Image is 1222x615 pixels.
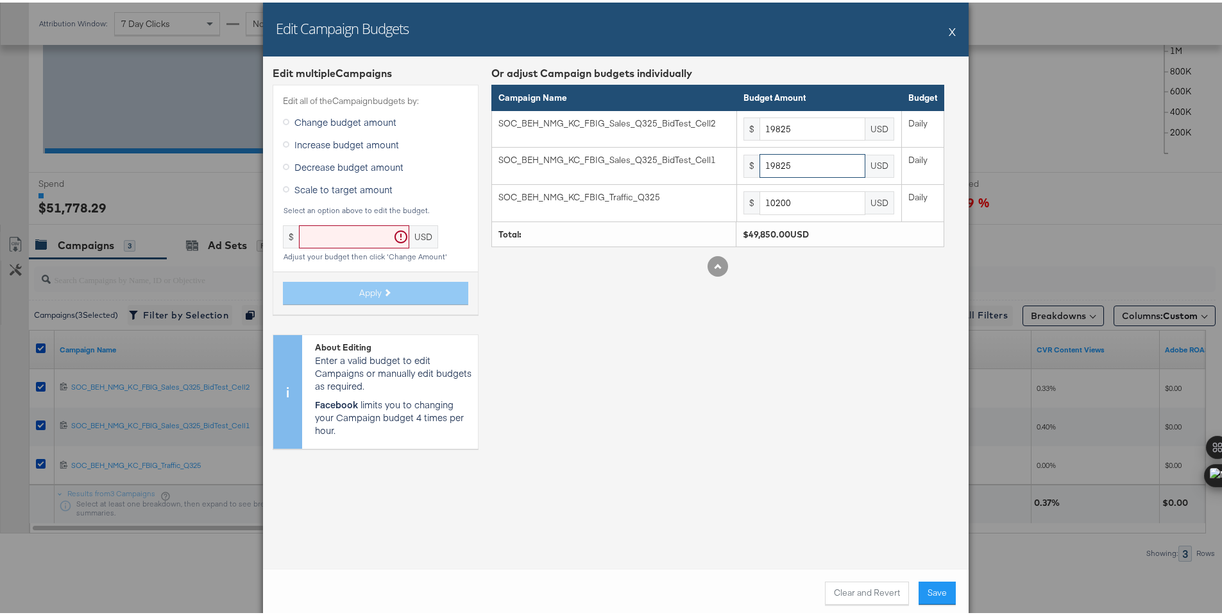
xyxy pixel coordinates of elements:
th: Budget Amount [737,83,902,108]
span: Change budget amount [294,113,396,126]
div: Or adjust Campaign budgets individually [491,64,944,78]
p: Enter a valid budget to edit Campaigns or manually edit budgets as required. [315,351,471,390]
p: limits you to changing your Campaign budget 4 times per hour. [315,395,471,434]
label: Edit all of the Campaign budgets by: [283,92,468,105]
div: SOC_BEH_NMG_KC_FBIG_Sales_Q325_BidTest_Cell1 [498,152,729,164]
div: USD [865,115,894,138]
strong: Facebook [315,395,358,408]
div: SOC_BEH_NMG_KC_FBIG_Sales_Q325_BidTest_Cell2 [498,115,729,127]
span: Decrease budget amount [294,158,403,171]
span: Increase budget amount [294,135,399,148]
h2: Edit Campaign Budgets [276,16,409,35]
button: Clear and Revert [825,579,909,602]
span: Scale to target amount [294,180,393,193]
div: SOC_BEH_NMG_KC_FBIG_Traffic_Q325 [498,189,729,201]
div: $ [743,189,760,212]
div: USD [865,189,894,212]
th: Campaign Name [492,83,737,108]
button: X [949,16,956,42]
div: $ [283,223,299,246]
th: Budget [901,83,944,108]
button: Save [919,579,956,602]
div: USD [865,152,894,175]
div: About Editing [315,339,471,351]
td: Daily [901,182,944,220]
div: USD [409,223,438,246]
div: Total: [498,226,729,238]
div: $ [743,152,760,175]
td: Daily [901,145,944,182]
div: $ [743,115,760,138]
div: Select an option above to edit the budget. [283,204,468,212]
td: Daily [901,108,944,145]
div: $49,850.00USD [743,226,937,238]
div: Edit multiple Campaign s [273,64,479,78]
div: Adjust your budget then click 'Change Amount' [283,250,468,259]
